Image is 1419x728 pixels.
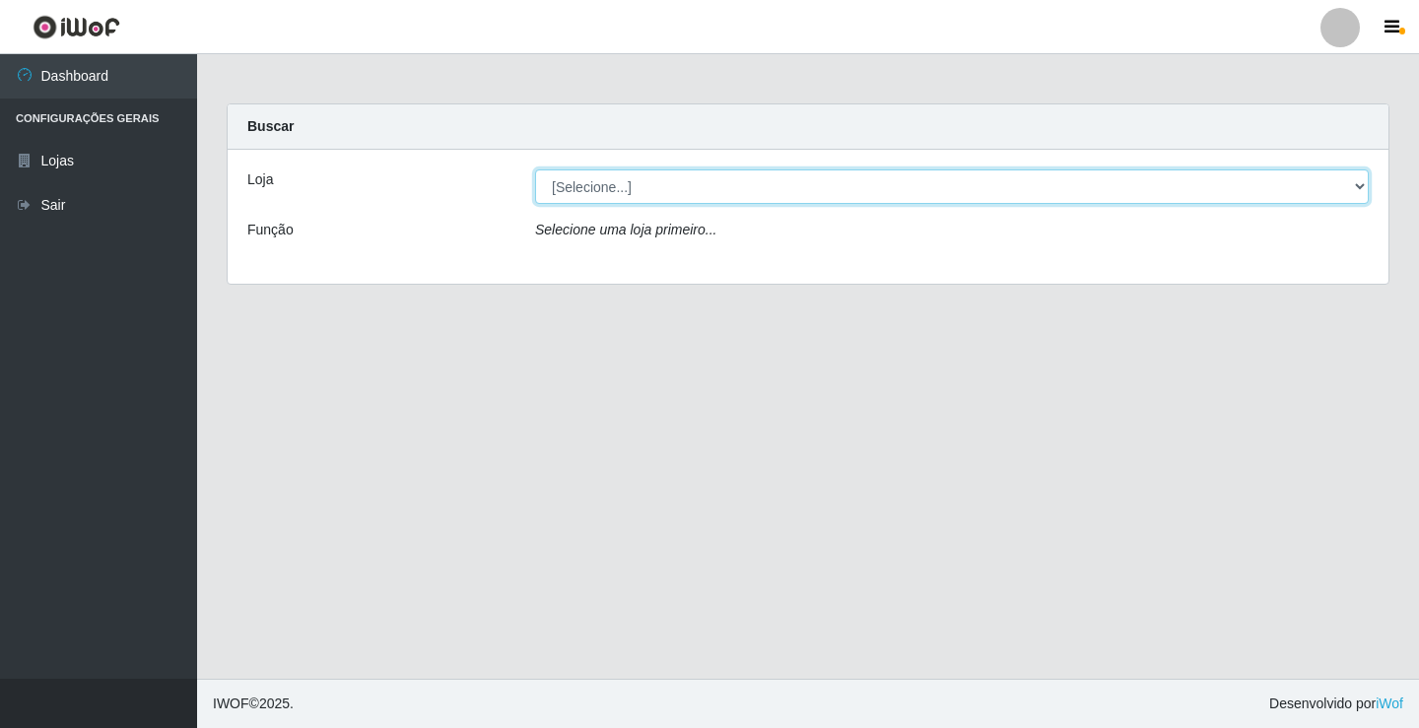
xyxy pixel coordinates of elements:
[247,169,273,190] label: Loja
[247,118,294,134] strong: Buscar
[1269,694,1403,714] span: Desenvolvido por
[1376,695,1403,711] a: iWof
[213,695,249,711] span: IWOF
[213,694,294,714] span: © 2025 .
[247,220,294,240] label: Função
[535,222,716,237] i: Selecione uma loja primeiro...
[33,15,120,39] img: CoreUI Logo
